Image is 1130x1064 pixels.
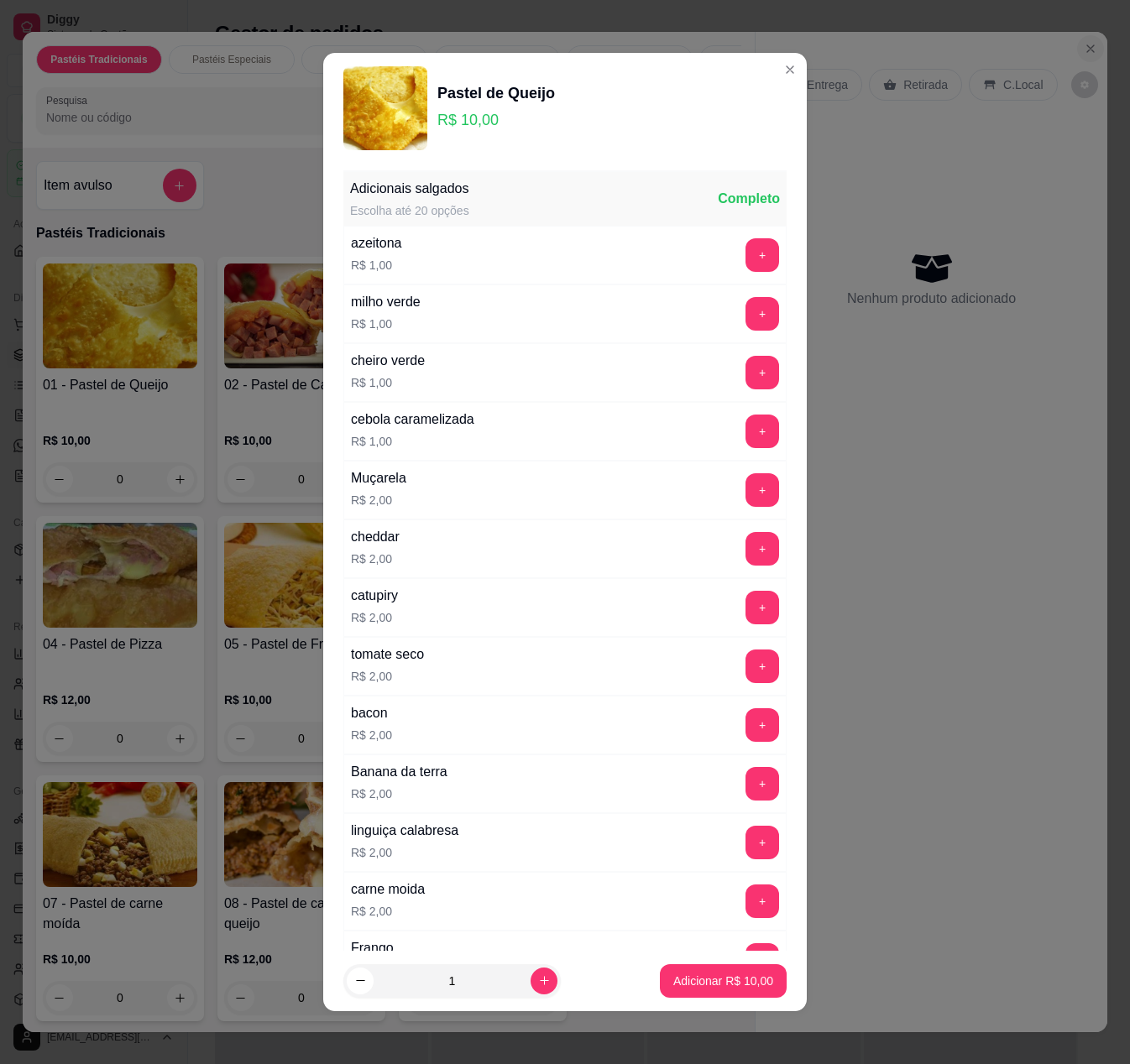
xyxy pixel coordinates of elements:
[350,202,469,219] div: Escolha até 20 opções
[351,785,447,802] p: R$ 2,00
[351,316,421,332] p: R$ 1,00
[745,591,779,624] button: add
[673,973,773,989] p: Adicionar R$ 10,00
[343,66,427,150] img: product-image
[745,415,779,448] button: add
[745,238,779,272] button: add
[351,233,402,253] div: azeitona
[351,409,474,430] div: cebola caramelizada
[351,762,447,782] div: Banana da terra
[351,668,424,685] p: R$ 2,00
[351,609,398,626] p: R$ 2,00
[777,56,803,83] button: Close
[347,968,374,994] button: decrease-product-quantity
[745,884,779,918] button: add
[437,108,555,132] p: R$ 10,00
[745,532,779,566] button: add
[351,492,406,509] p: R$ 2,00
[351,292,421,312] div: milho verde
[351,644,424,665] div: tomate seco
[437,81,555,105] div: Pastel de Queijo
[350,179,469,199] div: Adicionais salgados
[351,550,400,567] p: R$ 2,00
[718,189,780,209] div: Completo
[351,938,394,958] div: Frango
[351,879,425,900] div: carne moida
[351,844,458,861] p: R$ 2,00
[351,257,402,274] p: R$ 1,00
[531,968,557,994] button: increase-product-quantity
[351,351,425,371] div: cheiro verde
[745,767,779,801] button: add
[351,433,474,450] p: R$ 1,00
[351,727,392,743] p: R$ 2,00
[745,943,779,977] button: add
[351,703,392,723] div: bacon
[351,821,458,841] div: linguiça calabresa
[745,473,779,507] button: add
[351,586,398,606] div: catupiry
[351,374,425,391] p: R$ 1,00
[351,903,425,920] p: R$ 2,00
[745,708,779,742] button: add
[745,826,779,859] button: add
[745,356,779,389] button: add
[745,297,779,331] button: add
[351,527,400,547] div: cheddar
[351,468,406,488] div: Muçarela
[660,964,787,998] button: Adicionar R$ 10,00
[745,649,779,683] button: add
